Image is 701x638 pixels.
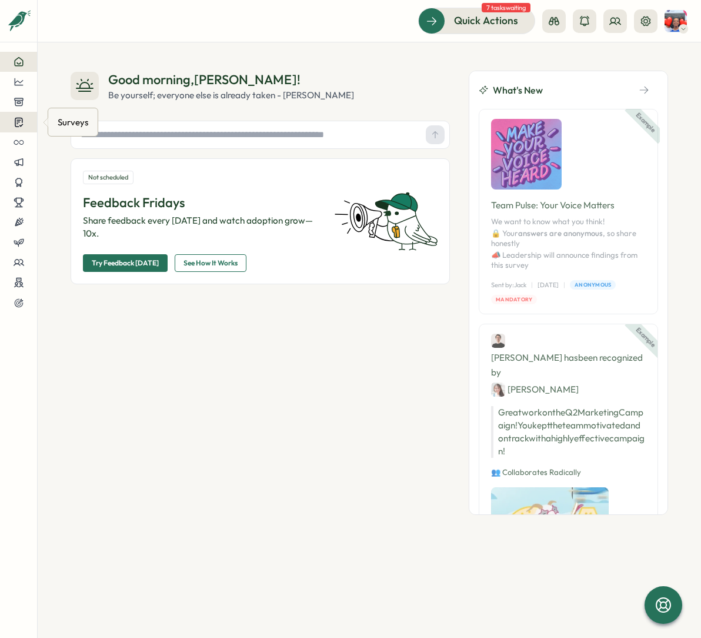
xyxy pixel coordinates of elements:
[491,406,646,458] p: Great work on the Q2 Marketing Campaign! You kept the team motivated and on track with a highly e...
[108,71,354,89] div: Good morning , [PERSON_NAME] !
[491,217,646,271] p: We want to know what you think! 🔒 Your , so share honestly 📣 Leadership will announce findings fr...
[518,228,603,238] span: answers are anonymous
[175,254,246,272] button: See How It Works
[491,383,505,397] img: Jane
[418,8,535,34] button: Quick Actions
[491,467,646,478] p: 👥 Collaborates Radically
[482,3,530,12] span: 7 tasks waiting
[83,254,168,272] button: Try Feedback [DATE]
[665,10,687,32] img: Anne Fraser-Vatto
[491,280,526,290] p: Sent by: Jack
[491,199,646,212] p: Team Pulse: Your Voice Matters
[491,487,609,553] img: Recognition Image
[538,280,559,290] p: [DATE]
[491,334,505,348] img: Ben
[493,83,543,98] span: What's New
[563,280,565,290] p: |
[55,113,91,131] div: Surveys
[454,13,518,28] span: Quick Actions
[83,171,133,184] div: Not scheduled
[83,214,320,240] p: Share feedback every [DATE] and watch adoption grow—10x.
[491,382,579,397] div: [PERSON_NAME]
[83,194,320,212] p: Feedback Fridays
[491,334,646,397] div: [PERSON_NAME] has been recognized by
[491,119,562,190] img: Survey Image
[531,280,533,290] p: |
[183,255,238,271] span: See How It Works
[496,295,532,304] span: Mandatory
[108,89,354,102] div: Be yourself; everyone else is already taken - [PERSON_NAME]
[575,281,611,289] span: Anonymous
[92,255,159,271] span: Try Feedback [DATE]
